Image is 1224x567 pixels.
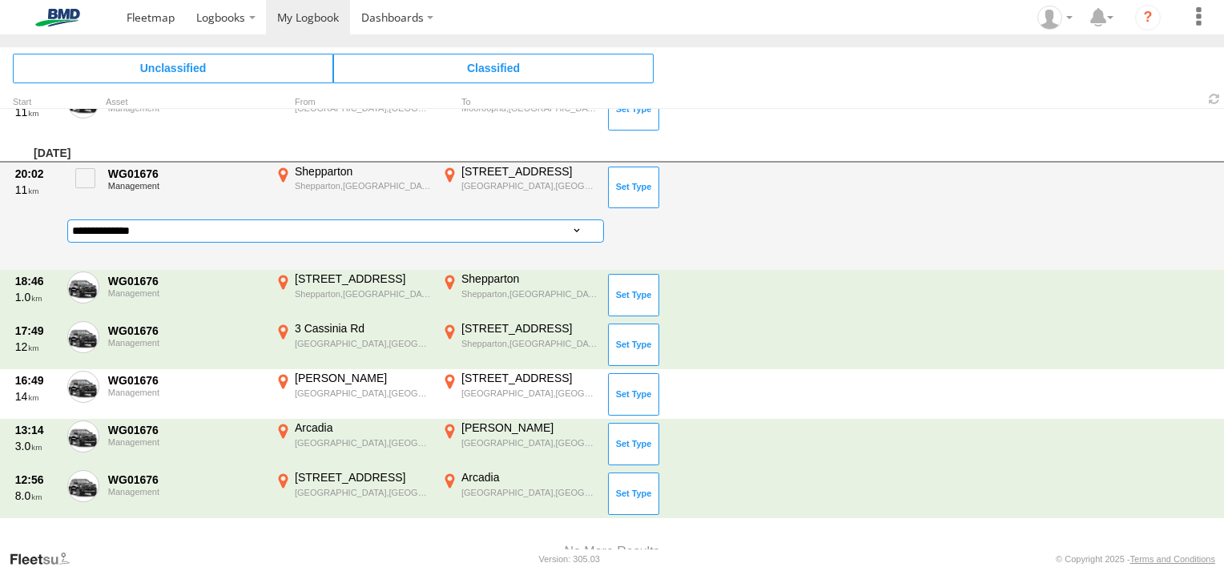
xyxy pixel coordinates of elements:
div: Version: 305.03 [539,554,600,564]
div: [STREET_ADDRESS] [295,271,430,286]
label: Click to View Event Location [272,321,433,368]
div: WG01676 [108,274,264,288]
div: [PERSON_NAME] [461,420,597,435]
div: [GEOGRAPHIC_DATA],[GEOGRAPHIC_DATA] [461,437,597,448]
label: Click to View Event Location [439,86,599,133]
div: 12 [15,340,58,354]
label: Click to View Event Location [272,420,433,467]
div: Management [108,288,264,298]
button: Click to Set [608,167,659,208]
button: Click to Set [608,274,659,316]
span: Click to view Unclassified Trips [13,54,333,82]
label: Click to View Event Location [439,371,599,417]
div: 12:56 [15,472,58,487]
div: Shepparton [295,164,430,179]
div: Greg Stevens [1032,6,1078,30]
div: [STREET_ADDRESS] [295,470,430,485]
div: WG01676 [108,472,264,487]
button: Click to Set [608,472,659,514]
div: [PERSON_NAME] [295,371,430,385]
label: Click to View Event Location [272,371,433,417]
div: [GEOGRAPHIC_DATA],[GEOGRAPHIC_DATA] [461,388,597,399]
label: Click to View Event Location [272,470,433,517]
span: Refresh [1205,91,1224,107]
label: Click to View Event Location [439,164,599,211]
button: Click to Set [608,324,659,365]
div: 3 Cassinia Rd [295,321,430,336]
label: Click to View Event Location [439,321,599,368]
div: Management [108,181,264,191]
label: Click to View Event Location [272,271,433,318]
div: To [439,99,599,107]
div: 14 [15,389,58,404]
div: 13:14 [15,423,58,437]
div: Shepparton [461,271,597,286]
div: © Copyright 2025 - [1056,554,1215,564]
div: [STREET_ADDRESS] [461,164,597,179]
img: bmd-logo.svg [16,9,99,26]
div: Shepparton,[GEOGRAPHIC_DATA] [295,180,430,191]
div: Shepparton,[GEOGRAPHIC_DATA] [461,338,597,349]
div: 17:49 [15,324,58,338]
div: WG01676 [108,324,264,338]
div: [STREET_ADDRESS] [461,371,597,385]
label: Click to View Event Location [439,420,599,467]
div: [GEOGRAPHIC_DATA],[GEOGRAPHIC_DATA] [461,487,597,498]
div: WG01676 [108,167,264,181]
div: 3.0 [15,439,58,453]
div: [GEOGRAPHIC_DATA],[GEOGRAPHIC_DATA] [461,180,597,191]
div: Management [108,487,264,497]
div: [GEOGRAPHIC_DATA],[GEOGRAPHIC_DATA] [295,437,430,448]
div: 16:49 [15,373,58,388]
label: Click to View Event Location [439,271,599,318]
div: 8.0 [15,489,58,503]
div: [GEOGRAPHIC_DATA],[GEOGRAPHIC_DATA] [295,338,430,349]
div: Shepparton,[GEOGRAPHIC_DATA] [295,288,430,300]
a: Visit our Website [9,551,83,567]
i: ? [1135,5,1161,30]
div: WG01676 [108,423,264,437]
div: [GEOGRAPHIC_DATA],[GEOGRAPHIC_DATA] [295,487,430,498]
label: Click to View Event Location [439,470,599,517]
div: 20:02 [15,167,58,181]
div: Management [108,437,264,447]
div: Asset [106,99,266,107]
div: 11 [15,183,58,197]
div: Shepparton,[GEOGRAPHIC_DATA] [461,288,597,300]
div: Arcadia [295,420,430,435]
div: [GEOGRAPHIC_DATA],[GEOGRAPHIC_DATA] [295,388,430,399]
div: 18:46 [15,274,58,288]
a: Terms and Conditions [1130,554,1215,564]
button: Click to Set [608,423,659,464]
div: Click to Sort [13,99,61,107]
div: 11 [15,105,58,119]
div: 1.0 [15,290,58,304]
div: Arcadia [461,470,597,485]
label: Click to View Event Location [272,164,433,211]
button: Click to Set [608,88,659,130]
div: From [272,99,433,107]
label: Click to View Event Location [272,86,433,133]
button: Click to Set [608,373,659,415]
div: Management [108,338,264,348]
span: Click to view Classified Trips [333,54,654,82]
div: Management [108,388,264,397]
div: [STREET_ADDRESS] [461,321,597,336]
div: WG01676 [108,373,264,388]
